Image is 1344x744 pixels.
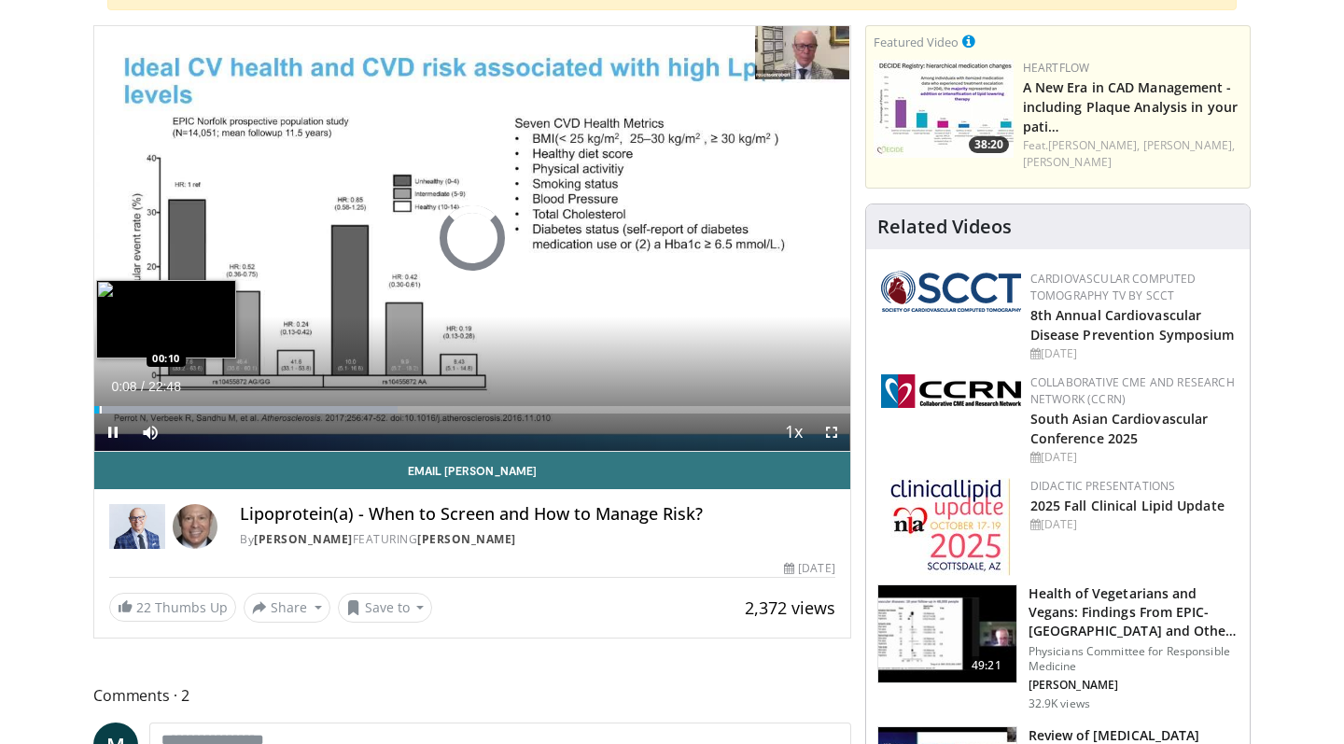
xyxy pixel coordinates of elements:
[964,656,1009,675] span: 49:21
[1030,478,1235,495] div: Didactic Presentations
[1030,516,1235,533] div: [DATE]
[136,598,151,616] span: 22
[109,504,165,549] img: Dr. Robert S. Rosenson
[877,216,1012,238] h4: Related Videos
[878,585,1016,682] img: 606f2b51-b844-428b-aa21-8c0c72d5a896.150x105_q85_crop-smart_upscale.jpg
[1030,345,1235,362] div: [DATE]
[94,406,850,414] div: Progress Bar
[94,452,850,489] a: Email [PERSON_NAME]
[240,504,835,525] h4: Lipoprotein(a) - When to Screen and How to Manage Risk?
[93,683,851,708] span: Comments 2
[111,379,136,394] span: 0:08
[148,379,181,394] span: 22:48
[1048,137,1140,153] a: [PERSON_NAME],
[141,379,145,394] span: /
[1023,154,1112,170] a: [PERSON_NAME]
[874,34,959,50] small: Featured Video
[254,531,353,547] a: [PERSON_NAME]
[1023,60,1090,76] a: Heartflow
[1030,449,1235,466] div: [DATE]
[874,60,1014,158] img: 738d0e2d-290f-4d89-8861-908fb8b721dc.150x105_q85_crop-smart_upscale.jpg
[745,597,835,619] span: 2,372 views
[417,531,516,547] a: [PERSON_NAME]
[784,560,834,577] div: [DATE]
[881,374,1021,408] img: a04ee3ba-8487-4636-b0fb-5e8d268f3737.png.150x105_q85_autocrop_double_scale_upscale_version-0.2.png
[173,504,217,549] img: Avatar
[1029,678,1239,693] p: [PERSON_NAME]
[109,593,236,622] a: 22 Thumbs Up
[1030,271,1197,303] a: Cardiovascular Computed Tomography TV by SCCT
[1029,696,1090,711] p: 32.9K views
[1023,137,1242,171] div: Feat.
[94,26,850,452] video-js: Video Player
[1030,374,1235,407] a: Collaborative CME and Research Network (CCRN)
[881,271,1021,312] img: 51a70120-4f25-49cc-93a4-67582377e75f.png.150x105_q85_autocrop_double_scale_upscale_version-0.2.png
[874,60,1014,158] a: 38:20
[776,414,813,451] button: Playback Rate
[132,414,169,451] button: Mute
[96,280,236,358] img: image.jpeg
[1023,78,1238,135] a: A New Era in CAD Management - including Plaque Analysis in your pati…
[244,593,330,623] button: Share
[1029,644,1239,674] p: Physicians Committee for Responsible Medicine
[1030,497,1225,514] a: 2025 Fall Clinical Lipid Update
[813,414,850,451] button: Fullscreen
[94,414,132,451] button: Pause
[1143,137,1235,153] a: [PERSON_NAME],
[338,593,433,623] button: Save to
[969,136,1009,153] span: 38:20
[877,584,1239,711] a: 49:21 Health of Vegetarians and Vegans: Findings From EPIC-[GEOGRAPHIC_DATA] and Othe… Physicians...
[1030,410,1209,447] a: South Asian Cardiovascular Conference 2025
[240,531,835,548] div: By FEATURING
[1029,584,1239,640] h3: Health of Vegetarians and Vegans: Findings From EPIC-[GEOGRAPHIC_DATA] and Othe…
[890,478,1011,576] img: d65bce67-f81a-47c5-b47d-7b8806b59ca8.jpg.150x105_q85_autocrop_double_scale_upscale_version-0.2.jpg
[1030,306,1235,344] a: 8th Annual Cardiovascular Disease Prevention Symposium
